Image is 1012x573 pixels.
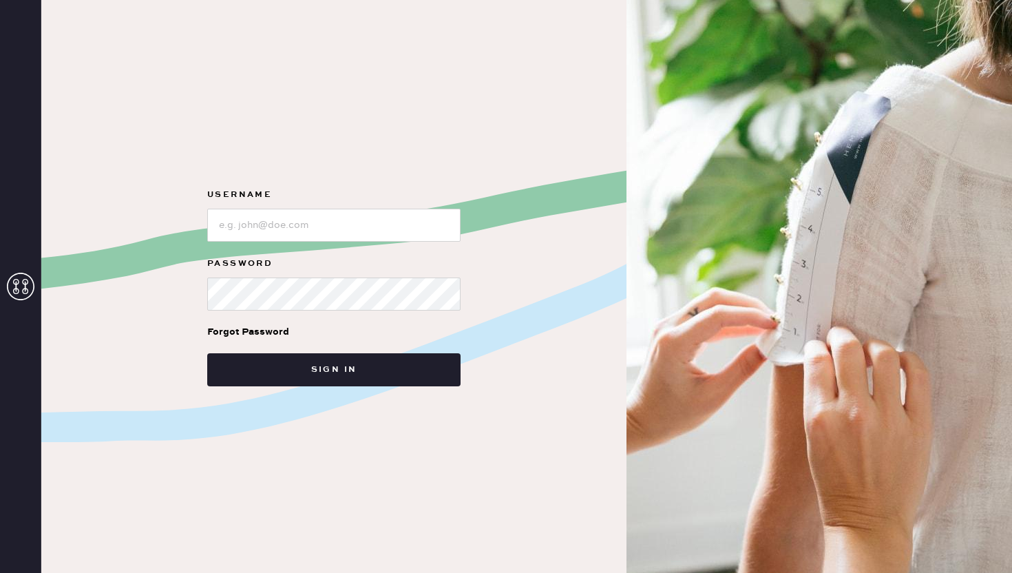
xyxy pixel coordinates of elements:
button: Sign in [207,353,461,386]
label: Username [207,187,461,203]
div: Forgot Password [207,324,289,340]
a: Forgot Password [207,311,289,353]
input: e.g. john@doe.com [207,209,461,242]
label: Password [207,256,461,272]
